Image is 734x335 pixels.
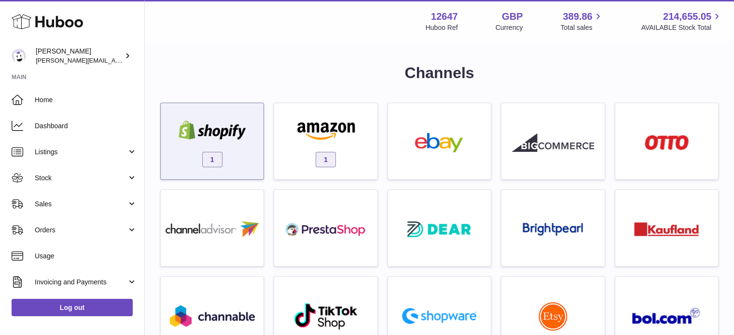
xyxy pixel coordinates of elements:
[496,23,523,32] div: Currency
[398,133,480,152] img: ebay
[502,10,523,23] strong: GBP
[35,121,137,131] span: Dashboard
[35,226,127,235] span: Orders
[523,223,583,236] img: roseta-brightpearl
[563,10,592,23] span: 389.86
[166,195,259,261] a: roseta-channel-advisor
[160,63,719,83] h1: Channels
[279,108,372,174] a: amazon 1
[166,108,259,174] a: shopify 1
[35,147,127,157] span: Listings
[293,302,359,330] img: roseta-tiktokshop
[36,47,123,65] div: [PERSON_NAME]
[316,152,336,167] span: 1
[512,133,594,152] img: roseta-bigcommerce
[285,121,367,140] img: amazon
[35,200,127,209] span: Sales
[35,278,127,287] span: Invoicing and Payments
[202,152,222,167] span: 1
[645,135,689,150] img: roseta-otto
[663,10,711,23] span: 214,655.05
[166,221,259,237] img: roseta-channel-advisor
[641,10,722,32] a: 214,655.05 AVAILABLE Stock Total
[35,174,127,183] span: Stock
[404,218,474,240] img: roseta-dear
[398,304,480,328] img: roseta-shopware
[35,252,137,261] span: Usage
[641,23,722,32] span: AVAILABLE Stock Total
[506,108,599,174] a: roseta-bigcommerce
[12,49,26,63] img: peter@pinter.co.uk
[393,195,486,261] a: roseta-dear
[431,10,458,23] strong: 12647
[285,220,367,239] img: roseta-prestashop
[560,23,603,32] span: Total sales
[12,299,133,316] a: Log out
[632,308,701,324] img: roseta-bol
[560,10,603,32] a: 389.86 Total sales
[426,23,458,32] div: Huboo Ref
[36,56,245,64] span: [PERSON_NAME][EMAIL_ADDRESS][PERSON_NAME][DOMAIN_NAME]
[539,302,568,331] img: roseta-etsy
[506,195,599,261] a: roseta-brightpearl
[620,195,713,261] a: roseta-kaufland
[171,121,253,140] img: shopify
[35,95,137,105] span: Home
[634,222,699,236] img: roseta-kaufland
[620,108,713,174] a: roseta-otto
[279,195,372,261] a: roseta-prestashop
[393,108,486,174] a: ebay
[170,305,255,327] img: roseta-channable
